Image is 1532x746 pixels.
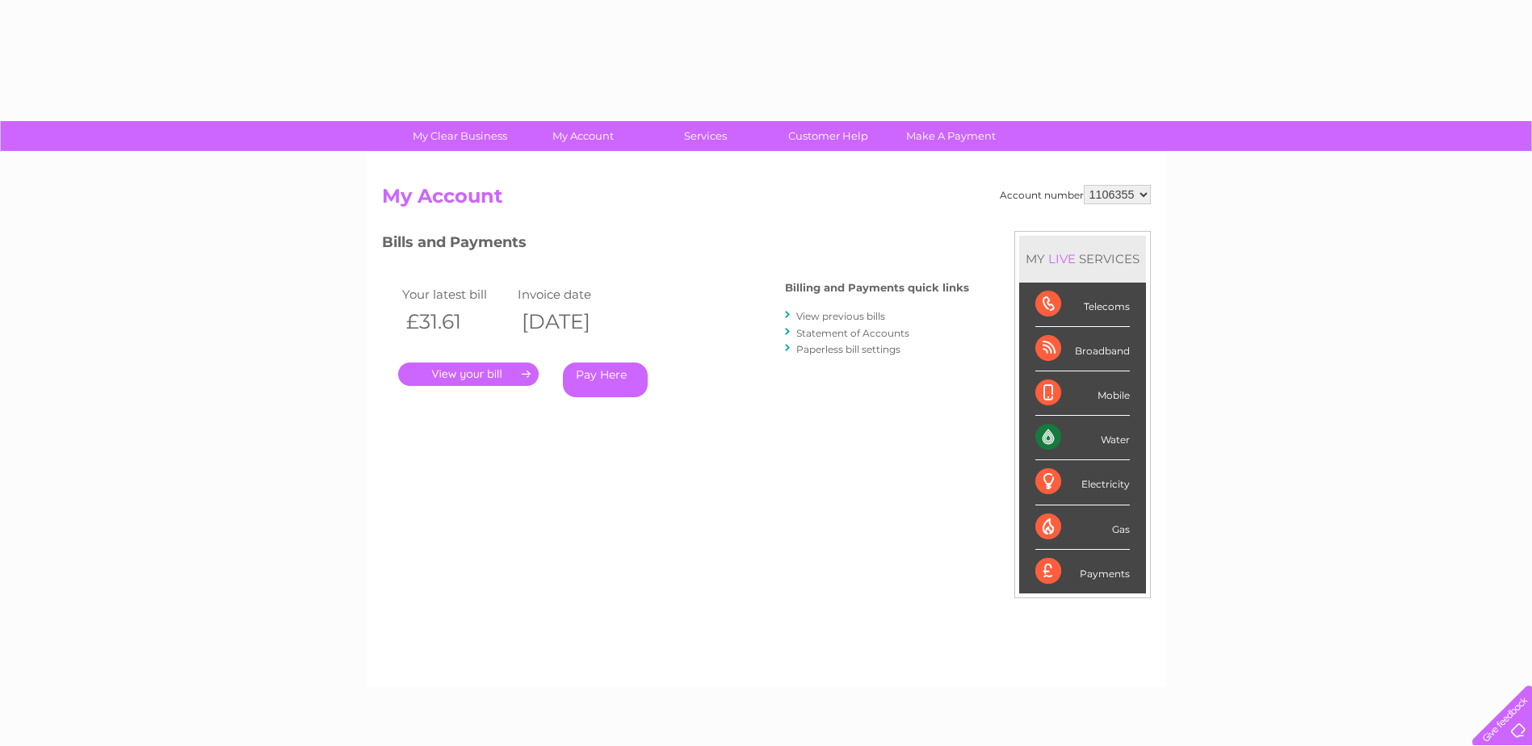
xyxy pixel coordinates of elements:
[382,231,969,259] h3: Bills and Payments
[516,121,649,151] a: My Account
[514,283,630,305] td: Invoice date
[393,121,527,151] a: My Clear Business
[1035,460,1130,505] div: Electricity
[1035,327,1130,371] div: Broadband
[398,305,514,338] th: £31.61
[639,121,772,151] a: Services
[398,283,514,305] td: Your latest bill
[796,343,900,355] a: Paperless bill settings
[796,327,909,339] a: Statement of Accounts
[762,121,895,151] a: Customer Help
[1035,505,1130,550] div: Gas
[796,310,885,322] a: View previous bills
[382,185,1151,216] h2: My Account
[563,363,648,397] a: Pay Here
[884,121,1018,151] a: Make A Payment
[1019,236,1146,282] div: MY SERVICES
[1035,283,1130,327] div: Telecoms
[398,363,539,386] a: .
[1045,251,1079,266] div: LIVE
[514,305,630,338] th: [DATE]
[785,282,969,294] h4: Billing and Payments quick links
[1000,185,1151,204] div: Account number
[1035,416,1130,460] div: Water
[1035,371,1130,416] div: Mobile
[1035,550,1130,593] div: Payments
